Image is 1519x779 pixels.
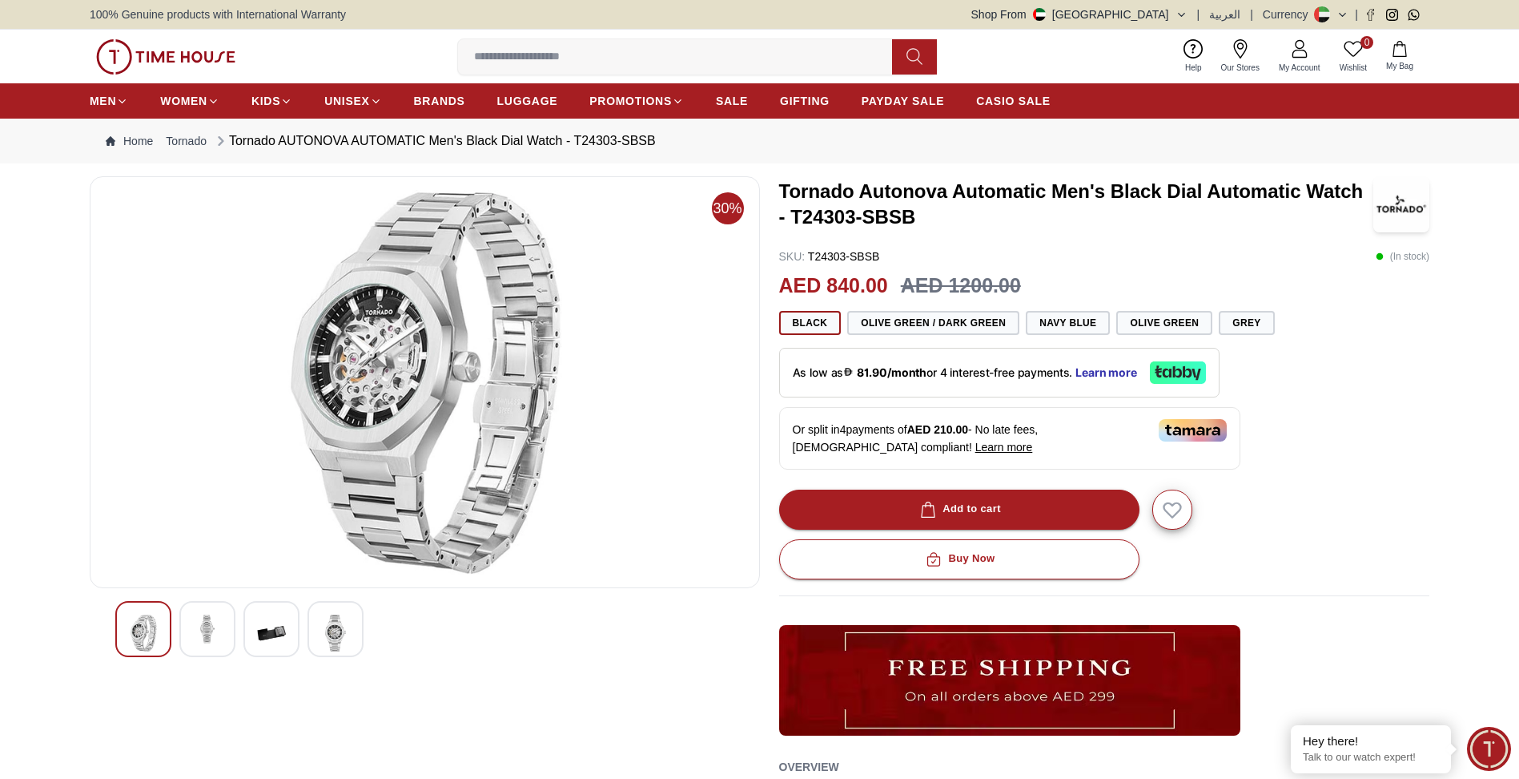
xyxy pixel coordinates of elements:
[975,441,1033,454] span: Learn more
[901,271,1021,301] h3: AED 1200.00
[589,87,684,115] a: PROMOTIONS
[1175,36,1212,77] a: Help
[497,87,558,115] a: LUGGAGE
[922,550,995,568] div: Buy Now
[497,93,558,109] span: LUGGAGE
[193,615,222,644] img: Tornado AUTONOVA AUTOMATIC Men's Black Dial Watch - T24303-SBSB
[907,423,968,436] span: AED 210.00
[129,615,158,652] img: Tornado AUTONOVA AUTOMATIC Men's Black Dial Watch - T24303-SBSB
[1380,60,1420,72] span: My Bag
[324,87,381,115] a: UNISEX
[589,93,672,109] span: PROMOTIONS
[779,625,1240,736] img: ...
[1219,311,1274,335] button: Grey
[847,311,1019,335] button: Olive Green / Dark Green
[414,87,465,115] a: BRANDS
[1386,9,1398,21] a: Instagram
[324,93,369,109] span: UNISEX
[160,87,219,115] a: WOMEN
[103,190,746,575] img: Tornado AUTONOVA AUTOMATIC Men's Black Dial Watch - T24303-SBSB
[779,248,880,264] p: T24303-SBSB
[1360,36,1373,49] span: 0
[971,6,1187,22] button: Shop From[GEOGRAPHIC_DATA]
[414,93,465,109] span: BRANDS
[213,131,656,151] div: Tornado AUTONOVA AUTOMATIC Men's Black Dial Watch - T24303-SBSB
[1467,727,1511,771] div: Chat Widget
[96,39,235,75] img: ...
[1376,38,1423,75] button: My Bag
[1159,419,1227,442] img: Tamara
[1209,6,1240,22] button: العربية
[1026,311,1110,335] button: Navy Blue
[1263,6,1315,22] div: Currency
[1197,6,1200,22] span: |
[1212,36,1269,77] a: Our Stores
[1376,248,1429,264] p: ( In stock )
[1303,751,1439,765] p: Talk to our watch expert!
[1215,62,1266,74] span: Our Stores
[251,87,292,115] a: KIDS
[1303,733,1439,749] div: Hey there!
[166,133,207,149] a: Tornado
[257,615,286,652] img: Tornado AUTONOVA AUTOMATIC Men's Black Dial Watch - T24303-SBSB
[90,6,346,22] span: 100% Genuine products with International Warranty
[90,119,1429,163] nav: Breadcrumb
[976,93,1051,109] span: CASIO SALE
[780,87,830,115] a: GIFTING
[1272,62,1327,74] span: My Account
[1373,176,1429,232] img: Tornado Autonova Automatic Men's Black Dial Automatic Watch - T24303-SBSB
[1355,6,1358,22] span: |
[779,755,839,779] h2: Overview
[712,192,744,224] span: 30%
[976,87,1051,115] a: CASIO SALE
[862,93,944,109] span: PAYDAY SALE
[779,271,888,301] h2: AED 840.00
[779,179,1374,230] h3: Tornado Autonova Automatic Men's Black Dial Automatic Watch - T24303-SBSB
[160,93,207,109] span: WOMEN
[1179,62,1208,74] span: Help
[1250,6,1253,22] span: |
[1364,9,1376,21] a: Facebook
[251,93,280,109] span: KIDS
[779,490,1139,530] button: Add to cart
[1033,8,1046,21] img: United Arab Emirates
[862,87,944,115] a: PAYDAY SALE
[779,539,1139,579] button: Buy Now
[779,311,842,335] button: Black
[106,133,153,149] a: Home
[1330,36,1376,77] a: 0Wishlist
[1333,62,1373,74] span: Wishlist
[321,615,350,652] img: Tornado AUTONOVA AUTOMATIC Men's Black Dial Watch - T24303-SBSB
[1116,311,1212,335] button: Olive Green
[90,93,116,109] span: MEN
[1408,9,1420,21] a: Whatsapp
[716,93,748,109] span: SALE
[780,93,830,109] span: GIFTING
[779,407,1240,470] div: Or split in 4 payments of - No late fees, [DEMOGRAPHIC_DATA] compliant!
[917,500,1001,519] div: Add to cart
[779,250,806,263] span: SKU :
[90,87,128,115] a: MEN
[716,87,748,115] a: SALE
